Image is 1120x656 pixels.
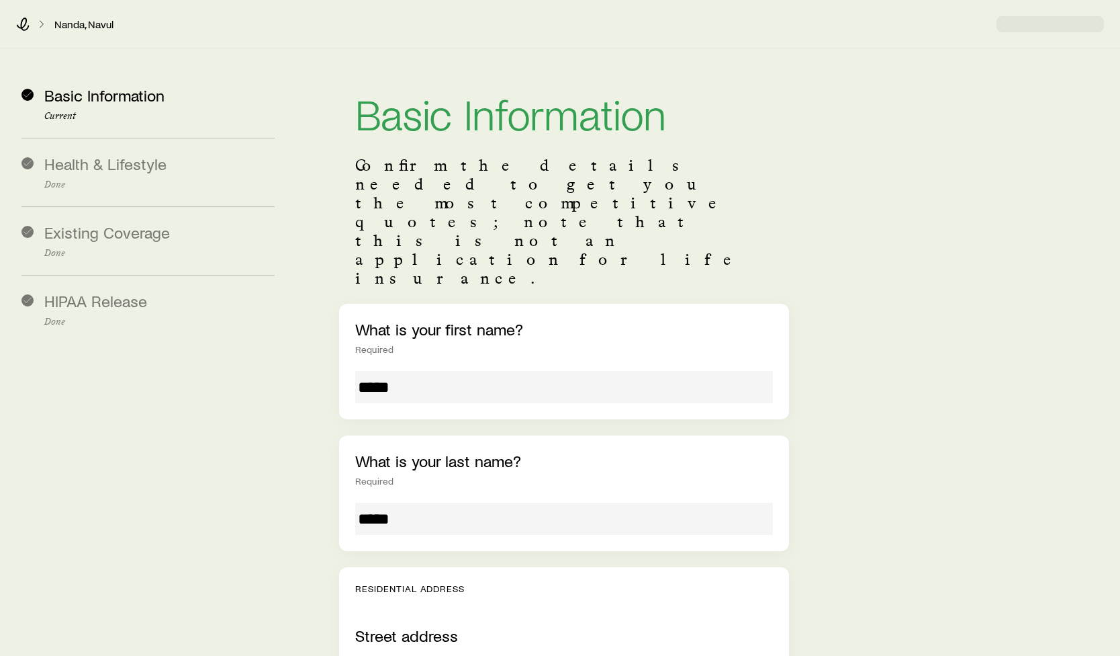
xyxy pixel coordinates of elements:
[355,91,773,134] h1: Basic Information
[44,248,275,259] p: Done
[355,452,773,470] p: What is your last name?
[355,476,773,487] div: Required
[44,111,275,122] p: Current
[44,154,167,173] span: Health & Lifestyle
[355,344,773,355] div: Required
[44,179,275,190] p: Done
[355,320,773,339] p: What is your first name?
[355,583,773,594] p: Residential Address
[355,156,773,288] p: Confirm the details needed to get you the most competitive quotes; note that this is not an appli...
[44,222,170,242] span: Existing Coverage
[54,18,114,31] a: Nanda, Navul
[355,626,458,645] label: Street address
[44,85,165,105] span: Basic Information
[44,317,275,327] p: Done
[44,291,147,311] span: HIPAA Release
